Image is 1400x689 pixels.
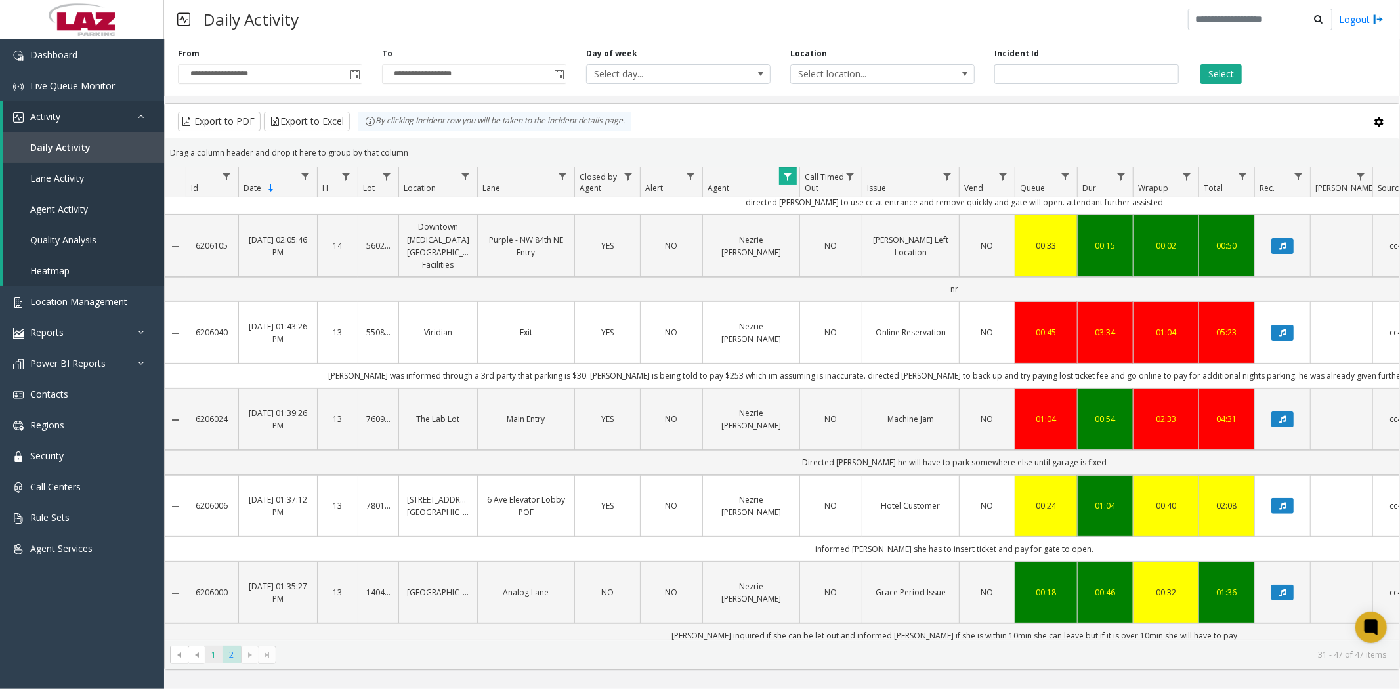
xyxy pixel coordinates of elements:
[1023,586,1069,598] a: 00:18
[1204,182,1223,194] span: Total
[30,357,106,369] span: Power BI Reports
[337,167,355,185] a: H Filter Menu
[808,240,854,252] a: NO
[165,501,186,512] a: Collapse Details
[404,182,436,194] span: Location
[1339,12,1384,26] a: Logout
[194,240,230,252] a: 6206105
[583,240,632,252] a: YES
[1207,499,1246,512] a: 02:08
[30,449,64,462] span: Security
[1315,182,1375,194] span: [PERSON_NAME]
[791,65,937,83] span: Select location...
[244,182,261,194] span: Date
[358,112,631,131] div: By clicking Incident row you will be taken to the incident details page.
[165,167,1399,640] div: Data table
[30,110,60,123] span: Activity
[682,167,700,185] a: Alert Filter Menu
[981,413,994,425] span: NO
[347,65,362,83] span: Toggle popup
[194,586,230,598] a: 6206000
[870,326,951,339] a: Online Reservation
[30,511,70,524] span: Rule Sets
[30,79,115,92] span: Live Queue Monitor
[13,81,24,92] img: 'icon'
[981,500,994,511] span: NO
[645,182,663,194] span: Alert
[13,328,24,339] img: 'icon'
[326,240,350,252] a: 14
[3,255,164,286] a: Heatmap
[1207,240,1246,252] div: 00:50
[13,451,24,462] img: 'icon'
[247,493,309,518] a: [DATE] 01:37:12 PM
[326,586,350,598] a: 13
[583,326,632,339] a: YES
[808,413,854,425] a: NO
[3,194,164,224] a: Agent Activity
[711,493,792,518] a: Nezrie [PERSON_NAME]
[191,182,198,194] span: Id
[486,234,566,259] a: Purple - NW 84th NE Entry
[284,649,1386,660] kendo-pager-info: 31 - 47 of 47 items
[205,646,223,663] span: Page 1
[30,141,91,154] span: Daily Activity
[1234,167,1252,185] a: Total Filter Menu
[1086,586,1125,598] div: 00:46
[1141,326,1191,339] a: 01:04
[708,182,729,194] span: Agent
[1141,586,1191,598] a: 00:32
[1023,499,1069,512] a: 00:24
[178,112,261,131] button: Export to PDF
[486,493,566,518] a: 6 Ave Elevator Lobby POF
[586,48,637,60] label: Day of week
[1207,413,1246,425] div: 04:31
[1141,499,1191,512] div: 00:40
[322,182,328,194] span: H
[939,167,956,185] a: Issue Filter Menu
[870,499,951,512] a: Hotel Customer
[981,587,994,598] span: NO
[177,3,190,35] img: pageIcon
[1373,12,1384,26] img: logout
[366,499,391,512] a: 780142
[648,326,694,339] a: NO
[1023,413,1069,425] a: 01:04
[648,499,694,512] a: NO
[486,326,566,339] a: Exit
[13,482,24,493] img: 'icon'
[178,48,200,60] label: From
[790,48,827,60] label: Location
[407,413,469,425] a: The Lab Lot
[407,326,469,339] a: Viridian
[1086,413,1125,425] div: 00:54
[13,51,24,61] img: 'icon'
[1141,240,1191,252] a: 00:02
[841,167,859,185] a: Call Timed Out Filter Menu
[482,182,500,194] span: Lane
[378,167,396,185] a: Lot Filter Menu
[218,167,236,185] a: Id Filter Menu
[486,586,566,598] a: Analog Lane
[13,359,24,369] img: 'icon'
[551,65,566,83] span: Toggle popup
[805,171,844,194] span: Call Timed Out
[601,240,614,251] span: YES
[165,588,186,598] a: Collapse Details
[583,413,632,425] a: YES
[1200,64,1242,84] button: Select
[967,499,1007,512] a: NO
[30,542,93,554] span: Agent Services
[870,413,951,425] a: Machine Jam
[1086,499,1125,512] a: 01:04
[363,182,375,194] span: Lot
[407,586,469,598] a: [GEOGRAPHIC_DATA]
[601,500,614,511] span: YES
[1113,167,1130,185] a: Dur Filter Menu
[30,203,88,215] span: Agent Activity
[1207,326,1246,339] a: 05:23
